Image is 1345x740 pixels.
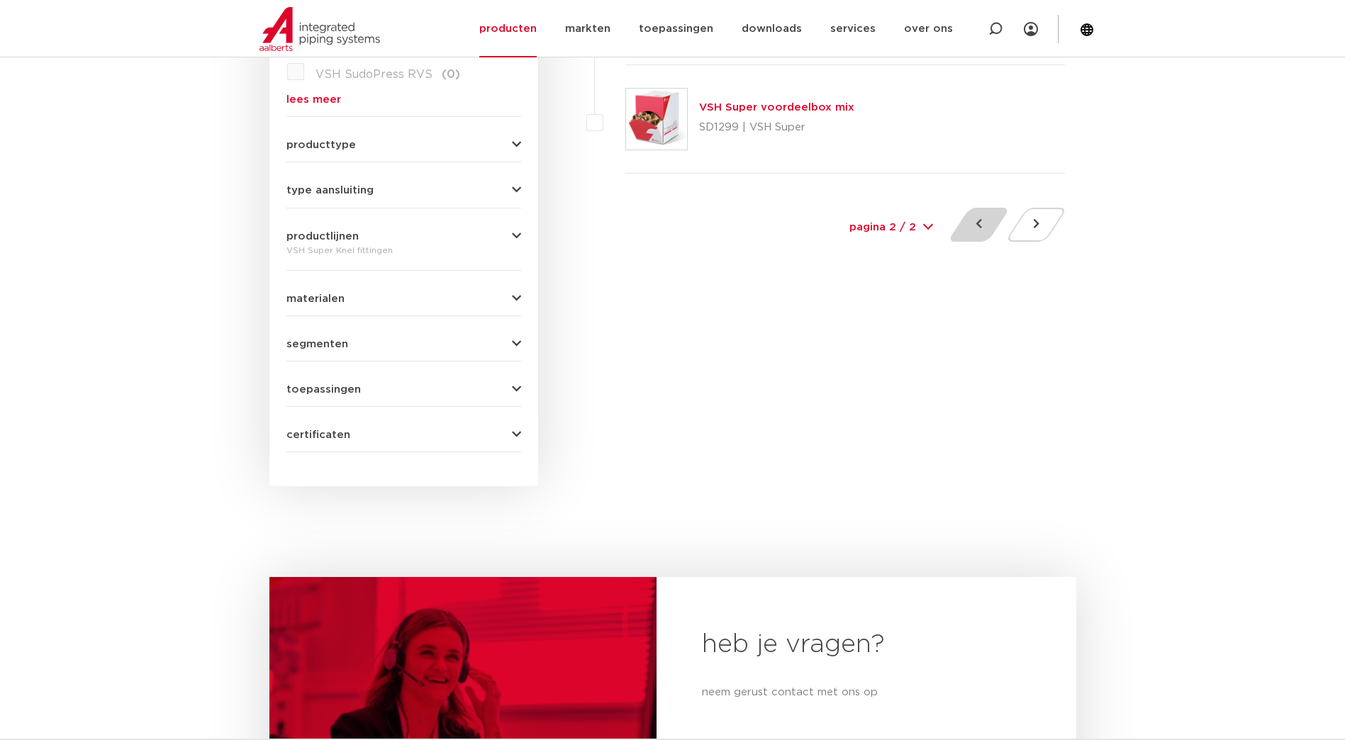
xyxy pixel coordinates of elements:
span: VSH SudoPress RVS [316,69,432,80]
button: toepassingen [286,384,521,395]
button: certificaten [286,430,521,440]
button: materialen [286,293,521,304]
a: lees meer [286,94,521,105]
span: (0) [442,69,460,80]
span: materialen [286,293,345,304]
p: SD1299 | VSH Super [699,116,854,139]
span: type aansluiting [286,185,374,196]
span: segmenten [286,339,348,349]
div: VSH Super Knel fittingen [286,242,521,259]
span: toepassingen [286,384,361,395]
img: Thumbnail for VSH Super voordeelbox mix [626,89,687,150]
span: producttype [286,140,356,150]
a: VSH Super voordeelbox mix [699,102,854,113]
button: productlijnen [286,231,521,242]
button: producttype [286,140,521,150]
p: neem gerust contact met ons op [702,684,1031,701]
button: type aansluiting [286,185,521,196]
span: certificaten [286,430,350,440]
h2: heb je vragen? [702,628,1031,662]
span: productlijnen [286,231,359,242]
button: segmenten [286,339,521,349]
